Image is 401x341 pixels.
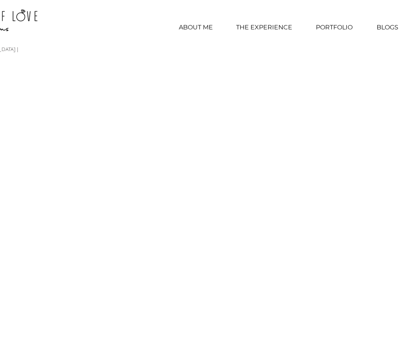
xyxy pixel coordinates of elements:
div: PORTFOLIO [303,18,365,37]
p: PORTFOLIO [312,18,356,37]
a: THE EXPERIENCE [225,18,303,37]
p: THE EXPERIENCE [232,18,296,37]
a: ABOUT ME [167,18,225,37]
p: ABOUT ME [175,18,217,37]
